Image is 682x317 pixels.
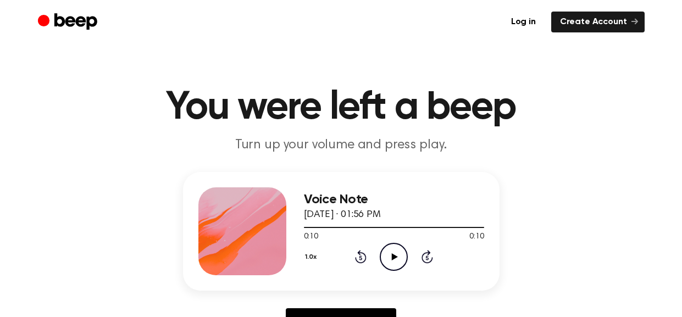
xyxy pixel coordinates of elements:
a: Create Account [551,12,645,32]
span: [DATE] · 01:56 PM [304,210,381,220]
button: 1.0x [304,248,321,266]
a: Beep [38,12,100,33]
h3: Voice Note [304,192,484,207]
span: 0:10 [469,231,484,243]
p: Turn up your volume and press play. [130,136,552,154]
span: 0:10 [304,231,318,243]
h1: You were left a beep [60,88,623,127]
a: Log in [502,12,545,32]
